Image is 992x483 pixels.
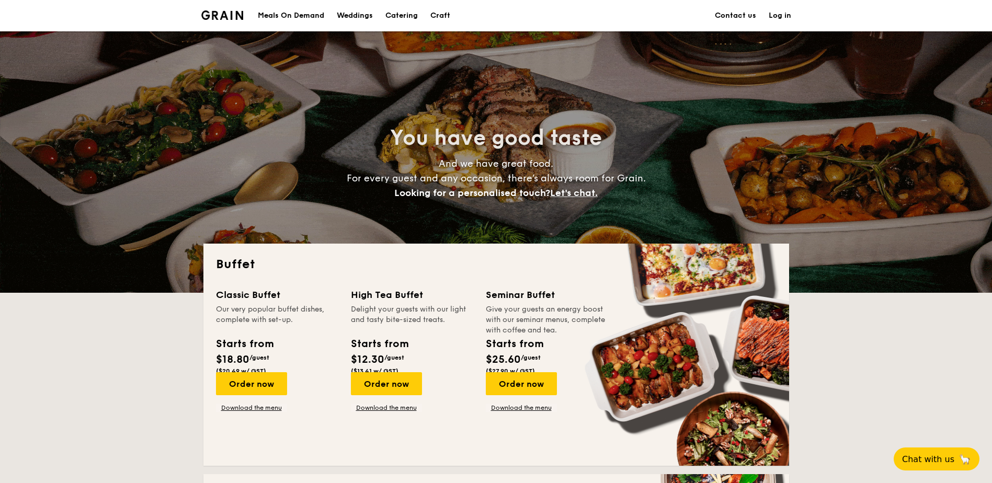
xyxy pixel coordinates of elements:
div: High Tea Buffet [351,287,473,302]
span: /guest [521,354,541,361]
span: $12.30 [351,353,384,366]
a: Download the menu [216,404,287,412]
div: Starts from [486,336,543,352]
h2: Buffet [216,256,777,273]
span: ($13.41 w/ GST) [351,367,398,375]
div: Order now [216,372,287,395]
span: /guest [384,354,404,361]
span: Chat with us [902,454,954,464]
span: 🦙 [959,453,971,465]
span: And we have great food. For every guest and any occasion, there’s always room for Grain. [347,158,646,199]
div: Starts from [351,336,408,352]
span: ($27.90 w/ GST) [486,367,535,375]
a: Download the menu [351,404,422,412]
div: Order now [486,372,557,395]
div: Order now [351,372,422,395]
a: Download the menu [486,404,557,412]
div: Seminar Buffet [486,287,608,302]
span: Let's chat. [550,187,598,199]
span: /guest [249,354,269,361]
img: Grain [201,10,244,20]
div: Our very popular buffet dishes, complete with set-up. [216,304,338,328]
div: Delight your guests with our light and tasty bite-sized treats. [351,304,473,328]
span: $18.80 [216,353,249,366]
span: Looking for a personalised touch? [394,187,550,199]
span: You have good taste [390,125,602,151]
span: $25.60 [486,353,521,366]
span: ($20.49 w/ GST) [216,367,266,375]
div: Give your guests an energy boost with our seminar menus, complete with coffee and tea. [486,304,608,328]
div: Classic Buffet [216,287,338,302]
a: Logotype [201,10,244,20]
div: Starts from [216,336,273,352]
button: Chat with us🦙 [894,447,979,470]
